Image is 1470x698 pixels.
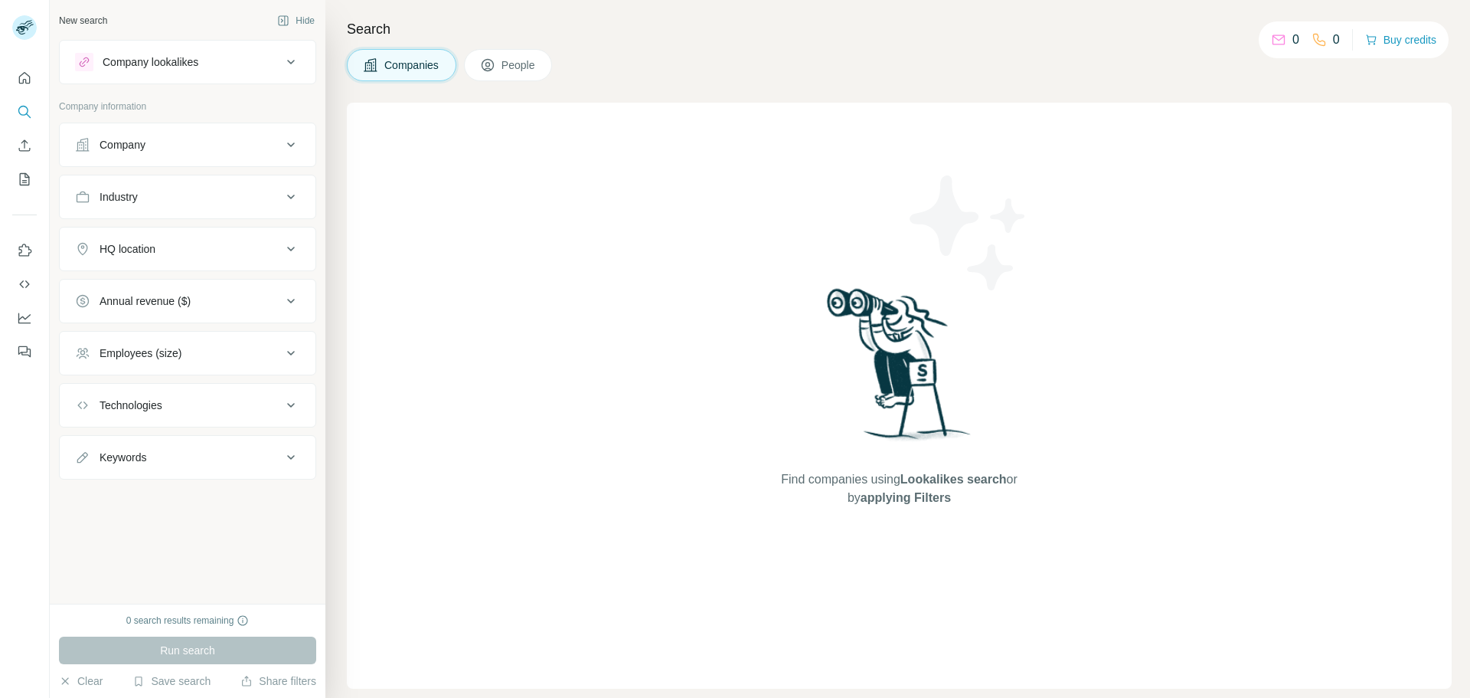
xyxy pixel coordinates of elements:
div: Annual revenue ($) [100,293,191,309]
button: Share filters [240,673,316,689]
span: People [501,57,537,73]
div: Industry [100,189,138,205]
span: applying Filters [861,491,951,504]
span: Companies [384,57,440,73]
p: 0 [1292,31,1299,49]
div: HQ location [100,241,155,257]
img: Surfe Illustration - Woman searching with binoculars [820,284,979,455]
button: Use Surfe API [12,270,37,298]
button: HQ location [60,231,315,267]
p: Company information [59,100,316,113]
div: Company [100,137,145,152]
button: Employees (size) [60,335,315,372]
span: Find companies using or by [776,470,1021,507]
button: Industry [60,179,315,215]
button: Buy credits [1365,29,1436,51]
button: Company lookalikes [60,44,315,80]
button: Dashboard [12,304,37,332]
button: Use Surfe on LinkedIn [12,237,37,264]
button: Clear [59,673,103,689]
button: Company [60,126,315,163]
button: Feedback [12,338,37,365]
h4: Search [347,18,1452,40]
button: Search [12,98,37,126]
div: Company lookalikes [103,54,198,70]
div: Technologies [100,398,162,413]
img: Surfe Illustration - Stars [900,164,1037,302]
button: Hide [266,9,325,32]
div: Employees (size) [100,346,181,361]
div: 0 search results remaining [126,614,250,628]
p: 0 [1333,31,1340,49]
span: Lookalikes search [900,473,1007,486]
button: Save search [132,673,211,689]
button: Enrich CSV [12,132,37,159]
div: Keywords [100,450,146,465]
button: Technologies [60,387,315,424]
button: Annual revenue ($) [60,283,315,320]
button: Keywords [60,439,315,476]
button: Quick start [12,64,37,92]
div: New search [59,14,107,28]
button: My lists [12,165,37,193]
